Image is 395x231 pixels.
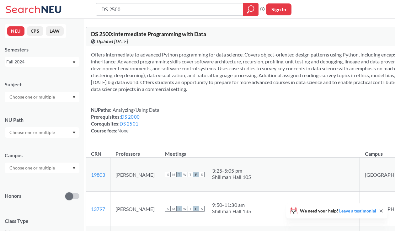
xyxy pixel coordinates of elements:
div: Fall 2024Dropdown arrow [5,57,79,67]
div: NU Path [5,116,79,123]
td: [PERSON_NAME] [110,192,160,226]
span: T [176,206,182,212]
p: Honors [5,192,21,200]
svg: Dropdown arrow [72,61,76,64]
button: NEU [7,26,24,36]
input: Choose one or multiple [6,129,59,136]
span: Class Type [5,218,79,224]
svg: Dropdown arrow [72,167,76,169]
button: Sign In [266,3,291,15]
span: S [165,206,171,212]
th: Meetings [160,144,360,158]
div: Dropdown arrow [5,163,79,173]
span: W [182,172,188,177]
input: Choose one or multiple [6,93,59,101]
div: Semesters [5,46,79,53]
a: 13797 [91,206,105,212]
th: Professors [110,144,160,158]
input: Class, professor, course number, "phrase" [101,4,238,15]
a: 19803 [91,172,105,178]
span: T [188,172,193,177]
div: 9:50 - 11:30 am [212,202,251,208]
div: CRN [91,150,101,157]
span: T [188,206,193,212]
span: DS 2500 : Intermediate Programming with Data [91,30,206,37]
span: We need your help! [300,209,376,213]
div: Fall 2024 [6,58,72,65]
svg: Dropdown arrow [72,96,76,99]
a: Leave a testimonial [339,208,376,213]
span: S [199,206,205,212]
div: Campus [5,152,79,159]
span: Analyzing/Using Data [111,107,159,113]
div: Dropdown arrow [5,92,79,102]
span: M [171,206,176,212]
td: [PERSON_NAME] [110,158,160,192]
input: Choose one or multiple [6,164,59,172]
div: NUPaths: Prerequisites: Corequisites: Course fees: [91,106,159,134]
span: F [193,206,199,212]
svg: Dropdown arrow [72,132,76,134]
span: Updated [DATE] [97,38,128,45]
span: W [182,206,188,212]
span: F [193,172,199,177]
a: DS 2501 [120,121,138,126]
div: Subject [5,81,79,88]
div: 3:25 - 5:05 pm [212,168,251,174]
span: T [176,172,182,177]
button: CPS [27,26,43,36]
div: Shillman Hall 105 [212,174,251,180]
button: LAW [46,26,64,36]
div: Dropdown arrow [5,127,79,138]
svg: magnifying glass [247,5,254,14]
span: S [165,172,171,177]
span: M [171,172,176,177]
span: S [199,172,205,177]
span: None [117,128,129,133]
div: magnifying glass [243,3,259,16]
a: DS 2000 [121,114,140,120]
div: Shillman Hall 135 [212,208,251,214]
